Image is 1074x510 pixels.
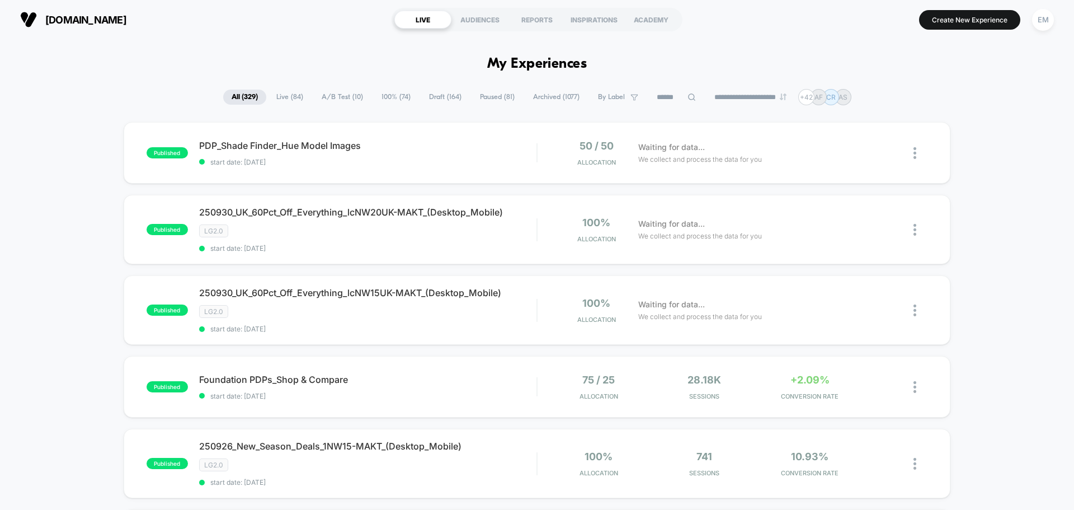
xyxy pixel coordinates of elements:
div: LIVE [394,11,451,29]
span: All ( 329 ) [223,90,266,105]
span: Allocation [580,392,618,400]
span: published [147,458,188,469]
span: Paused ( 81 ) [472,90,523,105]
span: 100% [582,217,610,228]
div: INSPIRATIONS [566,11,623,29]
img: end [780,93,786,100]
img: close [913,305,916,316]
div: AUDIENCES [451,11,508,29]
span: 100% ( 74 ) [373,90,419,105]
span: Waiting for data... [638,218,705,230]
span: published [147,147,188,158]
p: AS [839,93,847,101]
div: + 42 [798,89,814,105]
span: 741 [696,451,712,462]
span: LG2.0 [199,224,228,237]
span: Waiting for data... [638,298,705,311]
div: REPORTS [508,11,566,29]
span: Live ( 84 ) [268,90,312,105]
button: Create New Experience [919,10,1020,30]
button: EM [1029,8,1057,31]
img: close [913,147,916,159]
span: Allocation [577,158,616,166]
span: 250930_UK_60Pct_Off_Everything_lcNW15UK-MAKT_(Desktop_Mobile) [199,287,536,298]
span: Allocation [577,316,616,324]
span: PDP_Shade Finder_Hue Model Images [199,140,536,151]
span: Allocation [577,235,616,243]
p: AF [814,93,823,101]
span: +2.09% [790,374,830,386]
span: start date: [DATE] [199,392,536,400]
span: start date: [DATE] [199,158,536,166]
span: 250926_New_Season_Deals_1NW15-MAKT_(Desktop_Mobile) [199,441,536,452]
span: start date: [DATE] [199,478,536,486]
span: LG2.0 [199,458,228,471]
span: 10.93% [791,451,828,462]
span: CONVERSION RATE [760,469,860,477]
span: CONVERSION RATE [760,392,860,400]
span: Sessions [654,469,755,477]
div: EM [1032,9,1054,31]
span: Sessions [654,392,755,400]
span: 50 / 50 [580,140,614,152]
span: We collect and process the data for you [638,154,762,165]
span: published [147,381,188,392]
span: published [147,224,188,235]
span: 250930_UK_60Pct_Off_Everything_lcNW20UK-MAKT_(Desktop_Mobile) [199,207,536,218]
span: [DOMAIN_NAME] [45,14,126,26]
span: 75 / 25 [582,374,615,386]
span: 100% [585,451,613,462]
span: Allocation [580,469,618,477]
span: Archived ( 1077 ) [525,90,588,105]
span: We collect and process the data for you [638,311,762,322]
span: LG2.0 [199,305,228,318]
span: A/B Test ( 10 ) [313,90,371,105]
span: 28.18k [687,374,721,386]
span: Draft ( 164 ) [421,90,470,105]
span: We collect and process the data for you [638,231,762,241]
p: CR [826,93,836,101]
div: ACADEMY [623,11,680,29]
span: By Label [598,93,625,101]
span: Waiting for data... [638,141,705,153]
span: published [147,305,188,316]
span: Foundation PDPs_Shop & Compare [199,374,536,385]
img: close [913,458,916,470]
span: start date: [DATE] [199,325,536,333]
span: start date: [DATE] [199,244,536,252]
img: close [913,224,916,236]
img: close [913,381,916,393]
h1: My Experiences [487,56,587,72]
img: Visually logo [20,11,37,28]
span: 100% [582,297,610,309]
button: [DOMAIN_NAME] [17,11,130,29]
